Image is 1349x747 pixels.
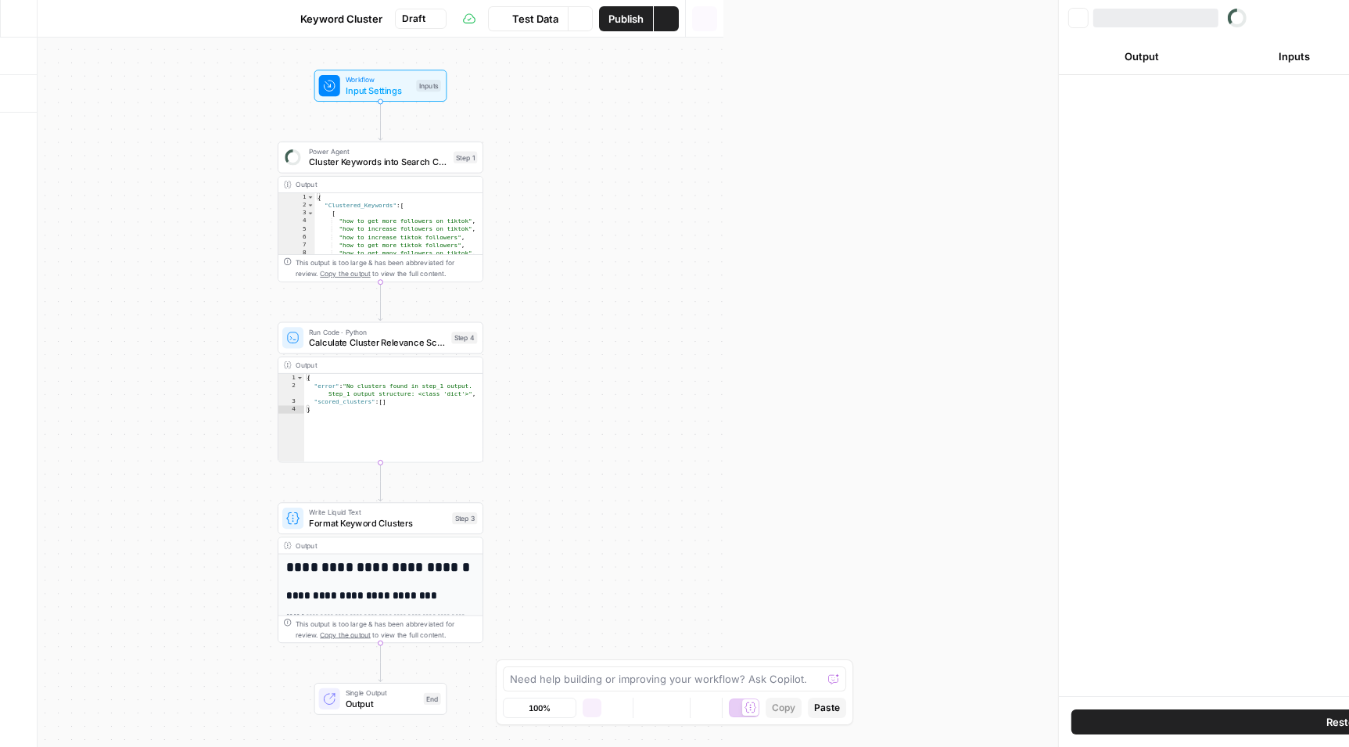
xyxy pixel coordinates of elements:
[278,683,483,715] div: Single OutputOutputEnd
[309,156,448,169] span: Cluster Keywords into Search Clusters
[296,540,447,551] div: Output
[346,688,418,699] span: Single Output
[1068,44,1215,69] button: Output
[309,516,447,530] span: Format Keyword Clusters
[379,102,382,141] g: Edge from start to step_1
[309,327,447,338] span: Run Code · Python
[278,193,315,201] div: 1
[488,6,568,31] button: Test Data
[379,462,382,501] g: Edge from step_4 to step_3
[599,6,653,31] button: Publish
[307,201,314,209] span: Toggle code folding, rows 2 through 1123
[346,84,411,97] span: Input Settings
[278,382,304,397] div: 2
[278,142,483,282] div: Power AgentCluster Keywords into Search ClustersStep 1Output{ "Clustered_Keywords":[ [ "how to ge...
[424,693,441,705] div: End
[346,697,418,710] span: Output
[278,233,315,241] div: 6
[278,225,315,233] div: 5
[277,6,392,31] button: Keyword Cluster
[278,209,315,217] div: 3
[416,80,440,92] div: Inputs
[278,397,304,405] div: 3
[278,217,315,225] div: 4
[296,619,477,640] div: This output is too large & has been abbreviated for review. to view the full content.
[278,249,315,257] div: 8
[296,179,447,190] div: Output
[309,146,448,157] span: Power Agent
[512,11,558,27] span: Test Data
[452,512,477,524] div: Step 3
[454,152,478,163] div: Step 1
[278,322,483,463] div: Run Code · PythonCalculate Cluster Relevance ScoresStep 4Output{ "error":"No clusters found in st...
[320,270,370,278] span: Copy the output
[278,241,315,249] div: 7
[300,11,382,27] span: Keyword Cluster
[608,11,644,27] span: Publish
[402,12,425,26] span: Draft
[451,332,477,343] div: Step 4
[278,201,315,209] div: 2
[529,702,551,714] span: 100%
[296,257,477,278] div: This output is too large & has been abbreviated for review. to view the full content.
[309,336,447,349] span: Calculate Cluster Relevance Scores
[379,643,382,682] g: Edge from step_3 to end
[296,374,303,382] span: Toggle code folding, rows 1 through 4
[307,193,314,201] span: Toggle code folding, rows 1 through 1124
[307,209,314,217] span: Toggle code folding, rows 3 through 22
[278,405,304,413] div: 4
[395,9,447,29] button: Draft
[320,630,370,638] span: Copy the output
[379,282,382,321] g: Edge from step_1 to step_4
[309,507,447,518] span: Write Liquid Text
[278,70,483,102] div: WorkflowInput SettingsInputs
[278,374,304,382] div: 1
[296,360,447,371] div: Output
[346,74,411,85] span: Workflow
